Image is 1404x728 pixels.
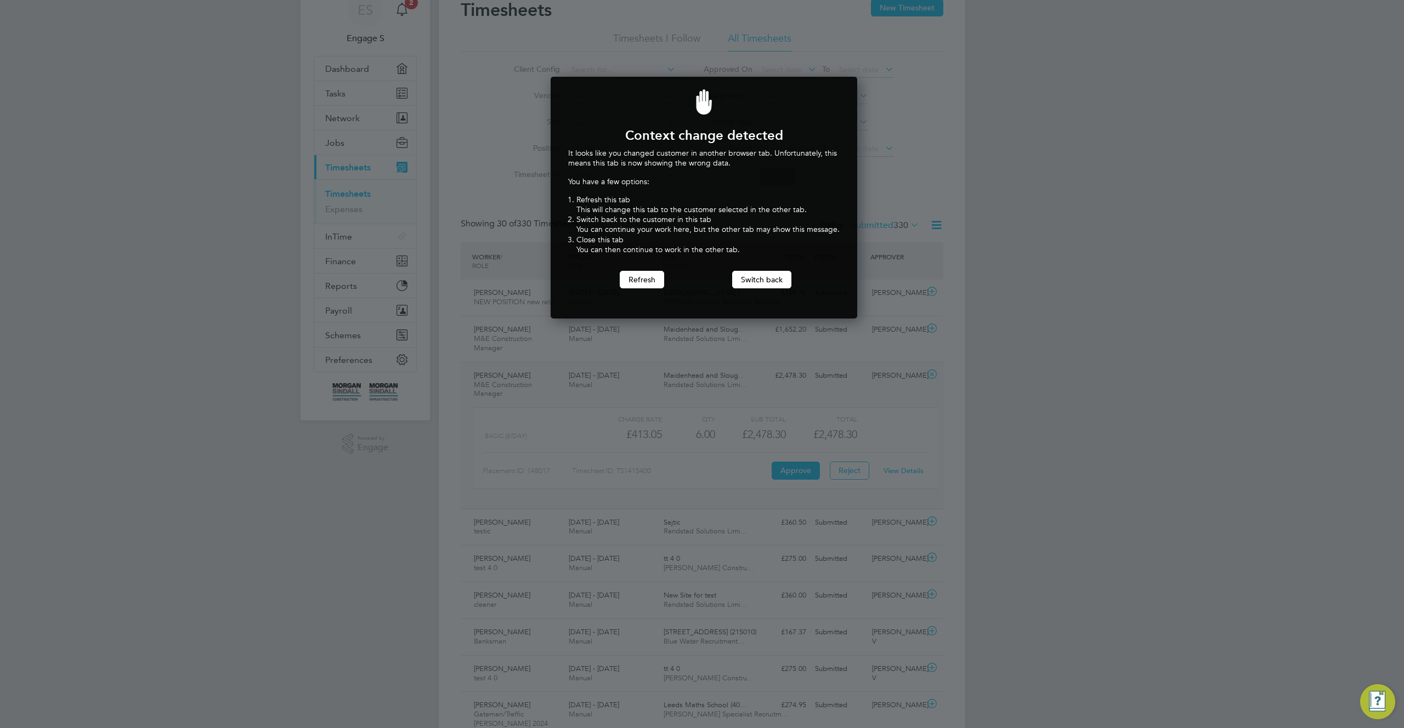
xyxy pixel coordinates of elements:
li: Close this tab You can then continue to work in the other tab. [576,235,840,254]
button: Engage Resource Center [1360,684,1395,719]
li: Refresh this tab This will change this tab to the customer selected in the other tab. [576,195,840,214]
button: Switch back [732,271,791,288]
button: Refresh [620,271,664,288]
p: You have a few options: [568,177,840,186]
li: Switch back to the customer in this tab You can continue your work here, but the other tab may sh... [576,214,840,234]
p: It looks like you changed customer in another browser tab. Unfortunately, this means this tab is ... [568,148,840,168]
